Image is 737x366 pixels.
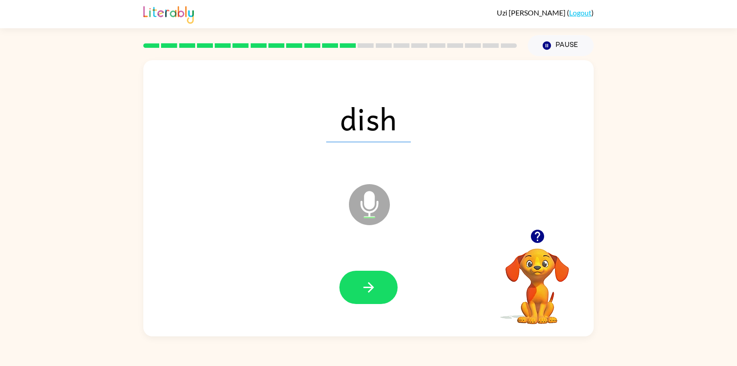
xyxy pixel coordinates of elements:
[528,35,594,56] button: Pause
[569,8,591,17] a: Logout
[497,8,567,17] span: Uzi [PERSON_NAME]
[492,234,583,325] video: Your browser must support playing .mp4 files to use Literably. Please try using another browser.
[497,8,594,17] div: ( )
[143,4,194,24] img: Literably
[326,95,411,142] span: dish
